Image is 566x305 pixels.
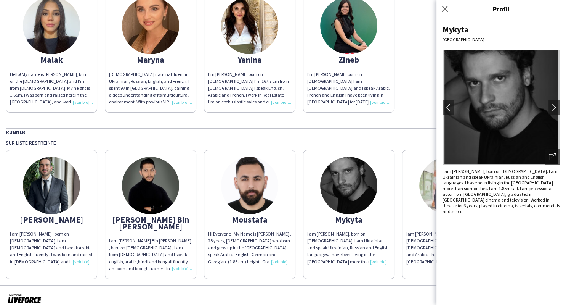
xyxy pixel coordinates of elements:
[208,231,291,265] div: Hi Everyone , My Name is [PERSON_NAME] . 28 years, [DEMOGRAPHIC_DATA] who born and grew up in the...
[10,56,93,63] div: Malak
[208,216,291,223] div: Moustafa
[8,293,42,304] img: Propulsé par Liveforce
[109,237,192,272] div: I am [PERSON_NAME] Bin [PERSON_NAME] , born on [DEMOGRAPHIC_DATA] , I am from [DEMOGRAPHIC_DATA] ...
[443,24,560,35] div: Mykyta
[122,157,179,214] img: thumb-67755c6606872.jpeg
[109,216,192,230] div: [PERSON_NAME] Bin [PERSON_NAME]
[443,37,560,42] div: [GEOGRAPHIC_DATA]
[406,231,489,265] div: I
[443,168,560,214] span: I am [PERSON_NAME], born on [DEMOGRAPHIC_DATA]. I am Ukrainian and speak Ukrainian, Russian and E...
[23,157,80,214] img: thumb-522eba01-378c-4e29-824e-2a9222cc89e5.jpg
[109,71,192,106] div: [DEMOGRAPHIC_DATA] national fluent in Ukrainian, Russian, English, and French. I spent 9y in [GEO...
[307,56,390,63] div: Zineb
[208,71,291,153] span: I'm [PERSON_NAME] born on [DEMOGRAPHIC_DATA] I'm 167.7 cm from [DEMOGRAPHIC_DATA] I speak English...
[6,128,560,136] div: Runner
[307,71,390,106] div: I'm [PERSON_NAME] born on [DEMOGRAPHIC_DATA] I am [DEMOGRAPHIC_DATA] and I speak Arabic, French a...
[307,216,390,223] div: Mykyta
[10,216,93,223] div: [PERSON_NAME]
[208,56,291,63] div: Yanina
[6,139,560,146] div: Sur liste restreinte
[545,149,560,165] div: Ouvrir les photos pop-in
[221,157,278,214] img: thumb-8176a002-759a-4b8b-a64f-be1b4b60803c.jpg
[109,56,192,63] div: Maryna
[10,71,93,106] div: Hello! My name is [PERSON_NAME], born on the [DEMOGRAPHIC_DATA] and I’m from [DEMOGRAPHIC_DATA]. ...
[419,157,476,214] img: thumb-5f56923b3947a.jpeg
[406,231,489,292] span: am [PERSON_NAME], born on [DEMOGRAPHIC_DATA]. I am [DEMOGRAPHIC_DATA] and I speak English and Ara...
[406,216,489,223] div: Rami
[320,157,377,214] img: thumb-624cad2448fdd.jpg
[436,4,566,14] h3: Profil
[10,231,93,265] div: I am [PERSON_NAME] , born on [DEMOGRAPHIC_DATA]. I am [DEMOGRAPHIC_DATA] and I speak Arabic and E...
[443,50,560,165] img: Avatar ou photo de l'équipe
